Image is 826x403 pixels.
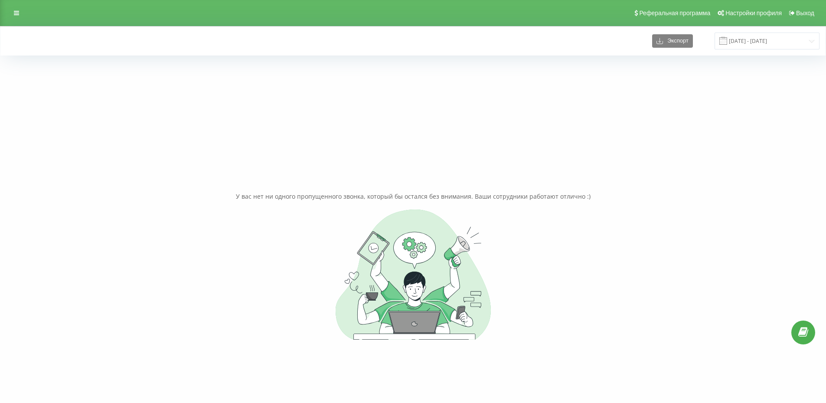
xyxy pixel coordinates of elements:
span: Настройки профиля [725,10,782,16]
button: Экспорт [652,34,693,48]
span: Экспорт [663,38,689,44]
span: Реферальная программа [639,10,710,16]
span: Выход [796,10,814,16]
